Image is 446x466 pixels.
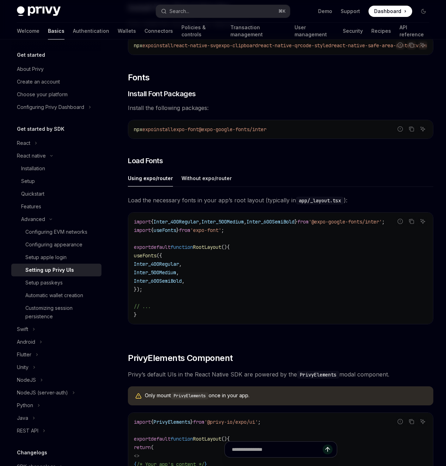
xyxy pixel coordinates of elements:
[17,23,39,39] a: Welcome
[199,126,266,133] span: @expo-google-fonts/inter
[21,190,44,198] div: Quickstart
[17,338,35,346] div: Android
[418,217,427,226] button: Ask AI
[17,401,33,410] div: Python
[407,41,416,50] button: Copy the contents from the code block
[190,419,193,425] span: }
[227,436,230,442] span: {
[331,42,416,49] span: react-native-safe-area-context
[418,417,427,426] button: Ask AI
[134,419,151,425] span: import
[193,436,221,442] span: RootLayout
[202,219,244,225] span: Inter_500Medium
[171,244,193,250] span: function
[407,217,416,226] button: Copy the contents from the code block
[171,392,209,399] code: PrivyElements
[171,436,193,442] span: function
[204,419,258,425] span: '@privy-io/expo/ui'
[25,240,82,249] div: Configuring appearance
[221,227,224,233] span: ;
[181,23,222,39] a: Policies & controls
[128,103,433,113] span: Install the following packages:
[258,419,261,425] span: ;
[154,227,176,233] span: useFonts
[17,363,29,372] div: Unity
[396,217,405,226] button: Report incorrect code
[221,244,227,250] span: ()
[343,23,363,39] a: Security
[296,197,344,204] code: app/_layout.tsx
[25,266,74,274] div: Setting up Privy UIs
[134,312,137,318] span: }
[135,393,142,400] svg: Warning
[232,442,323,457] input: Ask a question...
[134,219,151,225] span: import
[128,369,433,379] span: Privy’s default UIs in the React Native SDK are powered by the modal component.
[151,419,154,425] span: {
[154,126,173,133] span: install
[11,149,101,162] button: Toggle React native section
[17,103,84,111] div: Configuring Privy Dashboard
[25,304,97,321] div: Customizing session persistence
[17,388,68,397] div: NodeJS (server-auth)
[11,101,101,114] button: Toggle Configuring Privy Dashboard section
[11,361,101,374] button: Toggle Unity section
[11,213,101,226] button: Toggle Advanced section
[297,371,339,379] code: PrivyElements
[396,41,405,50] button: Report incorrect code
[17,427,38,435] div: REST API
[134,42,142,49] span: npx
[374,8,401,15] span: Dashboard
[11,75,101,88] a: Create an account
[418,41,427,50] button: Ask AI
[134,286,142,293] span: });
[11,412,101,424] button: Toggle Java section
[17,78,60,86] div: Create an account
[11,63,101,75] a: About Privy
[156,252,162,259] span: ({
[407,417,416,426] button: Copy the contents from the code block
[21,215,45,223] div: Advanced
[221,436,227,442] span: ()
[134,252,156,259] span: useFonts
[11,276,101,289] a: Setup passkeys
[295,219,297,225] span: }
[17,325,28,333] div: Swift
[25,278,63,287] div: Setup passkeys
[11,323,101,336] button: Toggle Swift section
[151,244,171,250] span: default
[17,139,30,147] div: React
[128,72,149,83] span: Fonts
[173,42,218,49] span: react-native-svg
[134,244,151,250] span: export
[11,226,101,238] a: Configuring EVM networks
[134,126,142,133] span: npx
[154,219,199,225] span: Inter_400Regular
[17,125,64,133] h5: Get started by SDK
[11,88,101,101] a: Choose your platform
[128,195,433,205] span: Load the necessary fonts in your app’s root layout (typically in ):
[173,126,199,133] span: expo-font
[11,137,101,149] button: Toggle React section
[154,419,190,425] span: PrivyElements
[176,227,179,233] span: }
[17,350,31,359] div: Flutter
[128,89,196,99] span: Install Font Packages
[151,436,171,442] span: default
[11,348,101,361] button: Toggle Flutter section
[368,6,412,17] a: Dashboard
[17,6,61,16] img: dark logo
[134,227,151,233] span: import
[169,7,189,16] div: Search...
[21,177,35,185] div: Setup
[128,170,173,186] button: Using expo/router
[11,374,101,386] button: Toggle NodeJS section
[11,302,101,323] a: Customizing session persistence
[181,170,232,186] button: Without expo/router
[17,414,28,422] div: Java
[154,42,173,49] span: install
[134,278,182,284] span: Inter_600SemiBold
[11,424,101,437] button: Toggle REST API section
[48,23,64,39] a: Basics
[418,124,427,134] button: Ask AI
